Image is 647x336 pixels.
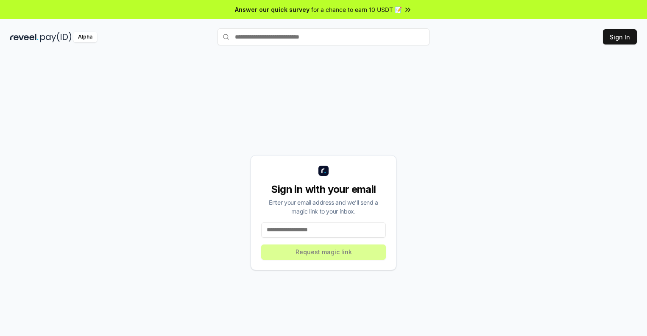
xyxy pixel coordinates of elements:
[261,198,386,216] div: Enter your email address and we’ll send a magic link to your inbox.
[311,5,402,14] span: for a chance to earn 10 USDT 📝
[73,32,97,42] div: Alpha
[235,5,310,14] span: Answer our quick survey
[261,183,386,196] div: Sign in with your email
[318,166,329,176] img: logo_small
[40,32,72,42] img: pay_id
[603,29,637,44] button: Sign In
[10,32,39,42] img: reveel_dark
